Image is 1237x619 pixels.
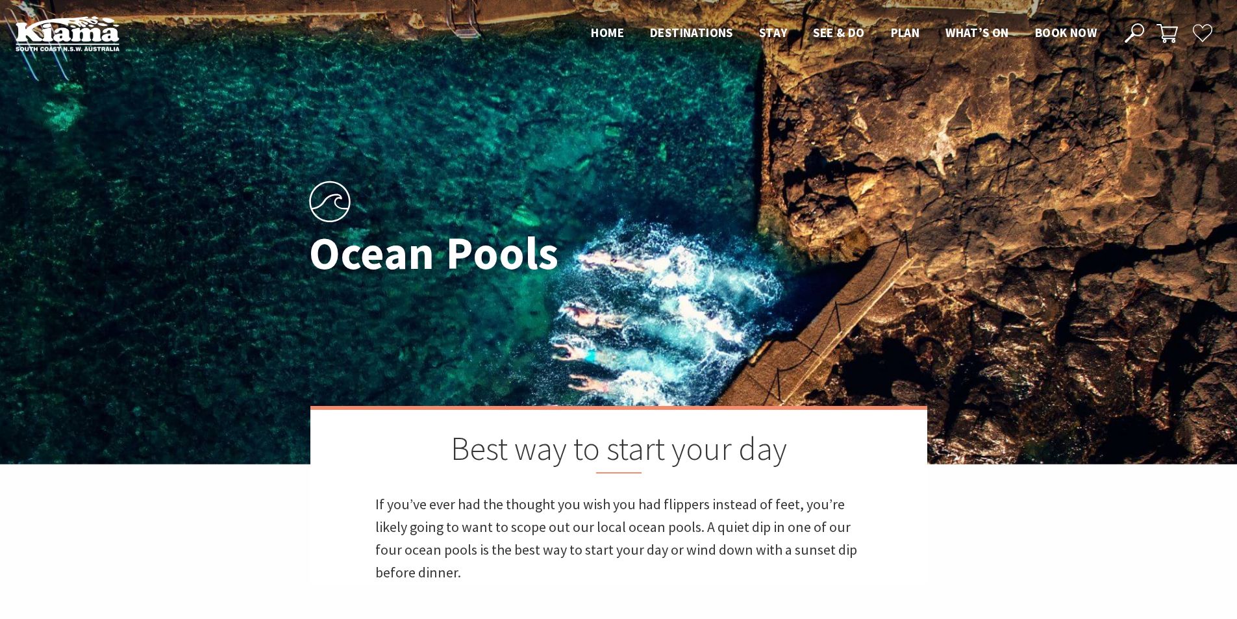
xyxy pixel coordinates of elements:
[759,25,788,40] span: Stay
[375,429,862,474] h2: Best way to start your day
[375,493,862,585] p: If you’ve ever had the thought you wish you had flippers instead of feet, you’re likely going to ...
[945,25,1009,40] span: What’s On
[578,23,1110,44] nav: Main Menu
[813,25,864,40] span: See & Do
[891,25,920,40] span: Plan
[650,25,733,40] span: Destinations
[1035,25,1097,40] span: Book now
[309,228,676,278] h1: Ocean Pools
[16,16,119,51] img: Kiama Logo
[591,25,624,40] span: Home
